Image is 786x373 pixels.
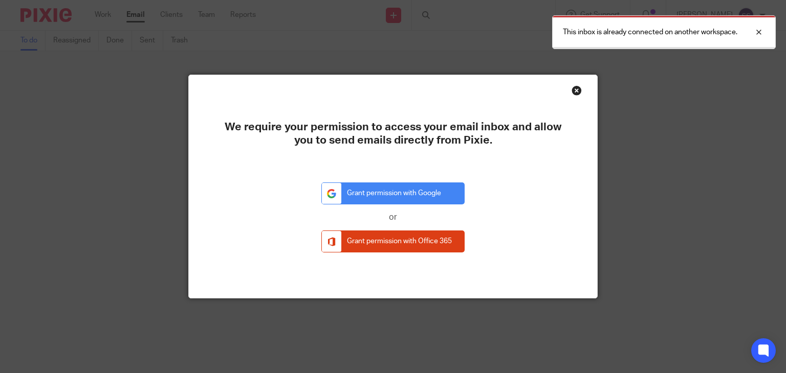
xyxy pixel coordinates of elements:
a: Grant permission with Office 365 [321,230,465,252]
p: or [321,212,465,223]
div: Close this dialog window [572,85,582,96]
a: Grant permission with Google [321,182,465,204]
h1: We require your permission to access your email inbox and allow you to send emails directly from ... [225,121,561,147]
p: This inbox is already connected on another workspace. [563,27,737,37]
